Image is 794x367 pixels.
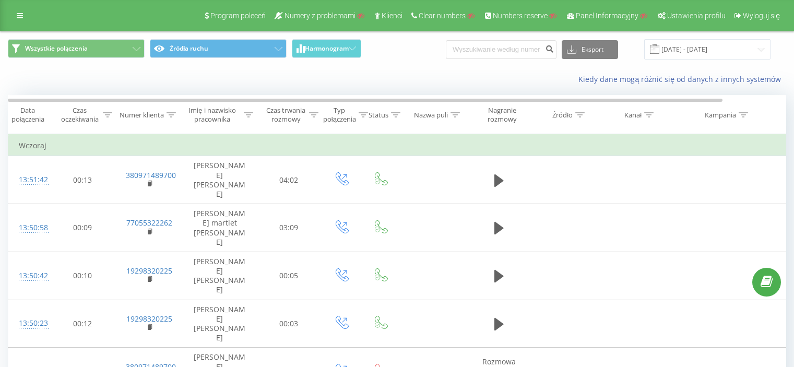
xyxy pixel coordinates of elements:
[19,218,40,238] div: 13:50:58
[50,300,115,348] td: 00:12
[446,40,556,59] input: Wyszukiwanie według numeru
[256,204,322,252] td: 03:09
[419,11,466,20] span: Clear numbers
[477,106,527,124] div: Nagranie rozmowy
[150,39,287,58] button: Źródła ruchu
[19,170,40,190] div: 13:51:42
[382,11,402,20] span: Klienci
[414,111,448,120] div: Nazwa puli
[126,314,172,324] a: 19298320225
[8,106,47,124] div: Data połączenia
[183,204,256,252] td: [PERSON_NAME] martlet [PERSON_NAME]
[183,106,242,124] div: Imię i nazwisko pracownika
[265,106,306,124] div: Czas trwania rozmowy
[25,44,88,53] span: Wszystkie połączenia
[59,106,100,124] div: Czas oczekiwania
[256,156,322,204] td: 04:02
[50,252,115,300] td: 00:10
[210,11,266,20] span: Program poleceń
[493,11,548,20] span: Numbers reserve
[50,156,115,204] td: 00:13
[256,300,322,348] td: 00:03
[126,266,172,276] a: 19298320225
[285,11,355,20] span: Numery z problemami
[126,218,172,228] a: 77055322262
[578,74,786,84] a: Kiedy dane mogą różnić się od danych z innych systemów
[369,111,388,120] div: Status
[292,39,361,58] button: Harmonogram
[19,313,40,334] div: 13:50:23
[552,111,573,120] div: Źródło
[323,106,356,124] div: Typ połączenia
[183,252,256,300] td: [PERSON_NAME] [PERSON_NAME]
[183,300,256,348] td: [PERSON_NAME] [PERSON_NAME]
[743,11,780,20] span: Wyloguj się
[562,40,618,59] button: Eksport
[667,11,726,20] span: Ustawienia profilu
[120,111,164,120] div: Numer klienta
[705,111,736,120] div: Kampania
[256,252,322,300] td: 00:05
[126,170,176,180] a: 380971489700
[576,11,638,20] span: Panel Informacyjny
[305,45,349,52] span: Harmonogram
[8,39,145,58] button: Wszystkie połączenia
[624,111,642,120] div: Kanał
[183,156,256,204] td: [PERSON_NAME] [PERSON_NAME]
[50,204,115,252] td: 00:09
[19,266,40,286] div: 13:50:42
